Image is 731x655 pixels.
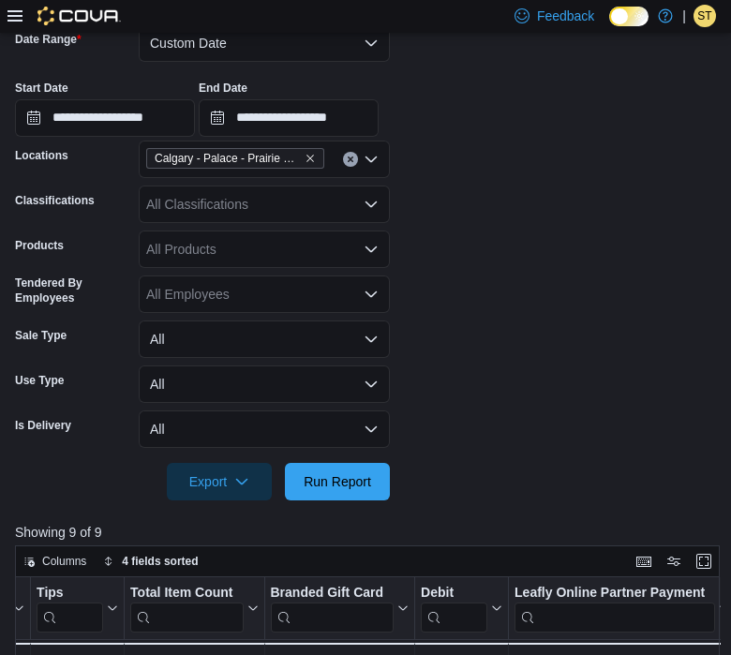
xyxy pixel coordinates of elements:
[343,152,358,167] button: Clear input
[139,365,390,403] button: All
[130,585,258,633] button: Total Item Count
[15,148,68,163] label: Locations
[37,585,103,633] div: Tips
[139,410,390,448] button: All
[682,5,686,27] p: |
[130,585,243,603] div: Total Item Count
[96,550,205,573] button: 4 fields sorted
[421,585,487,633] div: Debit
[663,550,685,573] button: Display options
[421,585,502,633] button: Debit
[122,554,198,569] span: 4 fields sorted
[199,99,379,137] input: Press the down key to open a popover containing a calendar.
[609,7,649,26] input: Dark Mode
[515,585,715,603] div: Leafly Online Partner Payment
[271,585,395,603] div: Branded Gift Card
[15,523,727,542] p: Showing 9 of 9
[130,585,243,633] div: Total Item Count
[609,26,610,27] span: Dark Mode
[271,585,410,633] button: Branded Gift Card
[15,275,131,305] label: Tendered By Employees
[178,463,261,500] span: Export
[37,585,103,603] div: Tips
[139,24,390,62] button: Custom Date
[697,5,711,27] span: ST
[537,7,594,25] span: Feedback
[515,585,715,633] div: Leafly Online Partner Payment
[37,585,118,633] button: Tips
[199,81,247,96] label: End Date
[515,585,730,633] button: Leafly Online Partner Payment
[364,197,379,212] button: Open list of options
[421,585,487,603] div: Debit
[15,193,95,208] label: Classifications
[15,373,64,388] label: Use Type
[42,554,86,569] span: Columns
[167,463,272,500] button: Export
[694,5,716,27] div: Steven Thompson
[304,472,371,491] span: Run Report
[693,550,715,573] button: Enter fullscreen
[15,81,68,96] label: Start Date
[15,238,64,253] label: Products
[155,149,301,168] span: Calgary - Palace - Prairie Records
[633,550,655,573] button: Keyboard shortcuts
[146,148,324,169] span: Calgary - Palace - Prairie Records
[305,153,316,164] button: Remove Calgary - Palace - Prairie Records from selection in this group
[364,152,379,167] button: Open list of options
[15,328,67,343] label: Sale Type
[16,550,94,573] button: Columns
[271,585,395,633] div: Branded Gift Card
[15,418,71,433] label: Is Delivery
[15,32,82,47] label: Date Range
[139,320,390,358] button: All
[364,242,379,257] button: Open list of options
[285,463,390,500] button: Run Report
[364,287,379,302] button: Open list of options
[15,99,195,137] input: Press the down key to open a popover containing a calendar.
[37,7,121,25] img: Cova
